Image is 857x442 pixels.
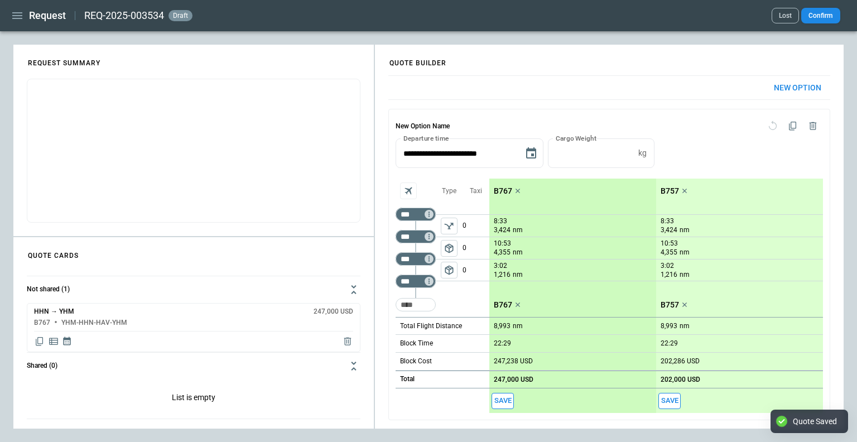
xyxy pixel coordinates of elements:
p: nm [513,270,523,280]
p: 8,993 [494,322,511,330]
p: Type [442,186,456,196]
p: 1,216 [661,270,677,280]
span: Save this aircraft quote and copy details to clipboard [492,393,514,409]
h4: REQUEST SUMMARY [15,47,114,73]
p: 4,355 [661,248,677,257]
p: nm [513,321,523,331]
p: B757 [661,300,679,310]
div: Too short [396,275,436,288]
h6: New Option Name [396,116,450,136]
p: 8:33 [661,217,674,225]
p: 0 [463,215,489,237]
span: package_2 [444,243,455,254]
p: 4,355 [494,248,511,257]
p: 3:02 [661,262,674,270]
span: Type of sector [441,218,458,234]
div: Too short [396,298,436,311]
p: 247,000 USD [494,376,533,384]
p: nm [680,248,690,257]
p: List is empty [27,379,360,419]
span: Type of sector [441,240,458,257]
p: 10:53 [494,239,511,248]
p: 247,238 USD [494,357,533,366]
p: B757 [661,186,679,196]
span: Type of sector [441,262,458,278]
button: left aligned [441,218,458,234]
span: draft [171,12,190,20]
p: 8:33 [494,217,507,225]
h6: Not shared (1) [27,286,70,293]
div: Too short [396,252,436,266]
h4: QUOTE BUILDER [376,47,460,73]
p: B767 [494,300,512,310]
p: Block Time [400,339,433,348]
button: Confirm [801,8,840,23]
span: Aircraft selection [400,182,417,199]
h2: REQ-2025-003534 [84,9,164,22]
h6: YHM-HHN-HAV-YHM [61,319,127,326]
div: scrollable content [375,66,844,430]
div: Too short [396,230,436,243]
h4: QUOTE CARDS [15,240,92,265]
span: Save this aircraft quote and copy details to clipboard [658,393,681,409]
p: Taxi [470,186,482,196]
div: Not shared (1) [27,379,360,419]
span: Delete quote option [803,116,823,136]
p: 22:29 [661,339,678,348]
h6: HHN → YHM [34,308,74,315]
div: Too short [396,208,436,221]
button: left aligned [441,240,458,257]
button: Choose date, selected date is Aug 19, 2025 [520,142,542,165]
p: 0 [463,237,489,259]
span: Display detailed quote content [48,336,59,347]
h6: 247,000 USD [314,308,353,315]
h6: Total [400,376,415,383]
p: 0 [463,260,489,281]
button: Save [492,393,514,409]
button: Save [658,393,681,409]
span: Delete quote [342,336,353,347]
p: 22:29 [494,339,511,348]
p: 202,000 USD [661,376,700,384]
button: Not shared (1) [27,276,360,303]
p: 3,424 [494,225,511,235]
button: Lost [772,8,799,23]
p: 3:02 [494,262,507,270]
p: 8,993 [661,322,677,330]
p: kg [638,148,647,158]
p: nm [513,248,523,257]
div: Quote Saved [793,416,837,426]
p: Total Flight Distance [400,321,462,331]
p: 202,286 USD [661,357,700,366]
span: Reset quote option [763,116,783,136]
button: New Option [765,76,830,100]
div: scrollable content [489,179,823,413]
p: 1,216 [494,270,511,280]
p: 3,424 [661,225,677,235]
span: package_2 [444,265,455,276]
p: 10:53 [661,239,678,248]
div: Not shared (1) [27,303,360,352]
button: left aligned [441,262,458,278]
label: Cargo Weight [556,133,596,143]
p: nm [680,321,690,331]
span: Copy quote content [34,336,45,347]
span: Duplicate quote option [783,116,803,136]
p: nm [513,225,523,235]
p: nm [680,270,690,280]
p: B767 [494,186,512,196]
p: Block Cost [400,357,432,366]
p: nm [680,225,690,235]
button: Shared (0) [27,353,360,379]
h6: B767 [34,319,50,326]
h1: Request [29,9,66,22]
span: Display quote schedule [62,336,72,347]
h6: Shared (0) [27,362,57,369]
label: Departure time [403,133,449,143]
